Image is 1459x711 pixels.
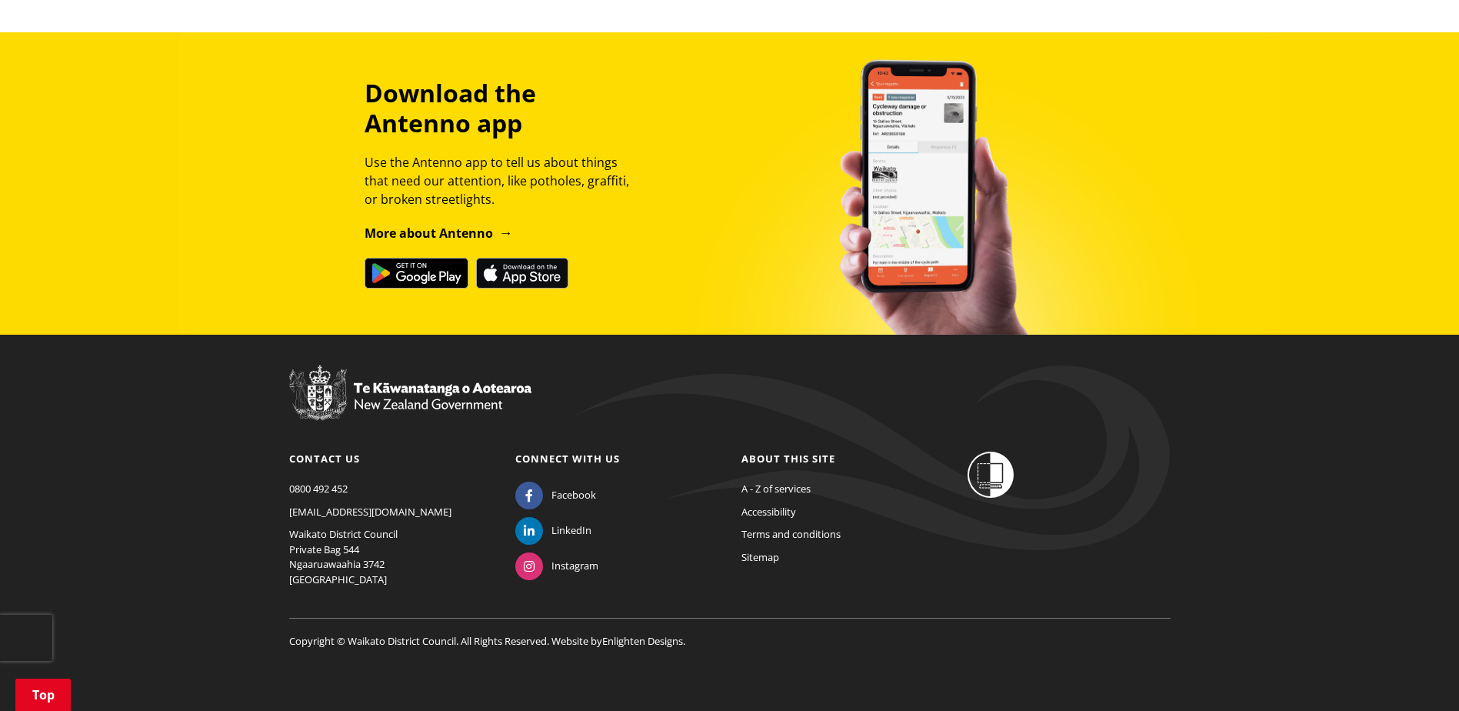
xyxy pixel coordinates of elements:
a: Facebook [515,488,596,502]
a: Sitemap [741,550,779,564]
a: Enlighten Designs [602,634,683,648]
a: Connect with us [515,452,620,466]
img: Download on the App Store [476,258,568,289]
a: LinkedIn [515,523,591,537]
a: A - Z of services [741,482,811,496]
span: Instagram [551,559,598,574]
img: Shielded [968,452,1014,498]
p: Use the Antenno app to tell us about things that need our attention, like potholes, graffiti, or ... [365,153,643,209]
span: Facebook [551,488,596,503]
img: Get it on Google Play [365,258,468,289]
a: Contact us [289,452,360,466]
a: [EMAIL_ADDRESS][DOMAIN_NAME] [289,505,451,519]
a: Terms and conditions [741,527,841,541]
p: Copyright © Waikato District Council. All Rights Reserved. Website by . [289,618,1171,649]
iframe: Messenger Launcher [1388,646,1444,702]
h3: Download the Antenno app [365,78,643,138]
a: About this site [741,452,835,466]
a: Accessibility [741,505,796,519]
a: More about Antenno [365,225,513,242]
a: Top [15,679,71,711]
a: New Zealand Government [289,400,531,414]
a: 0800 492 452 [289,482,348,496]
a: Instagram [515,559,598,572]
p: Waikato District Council Private Bag 544 Ngaaruawaahia 3742 [GEOGRAPHIC_DATA] [289,527,492,587]
span: LinkedIn [551,523,591,539]
img: New Zealand Government [289,366,531,421]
